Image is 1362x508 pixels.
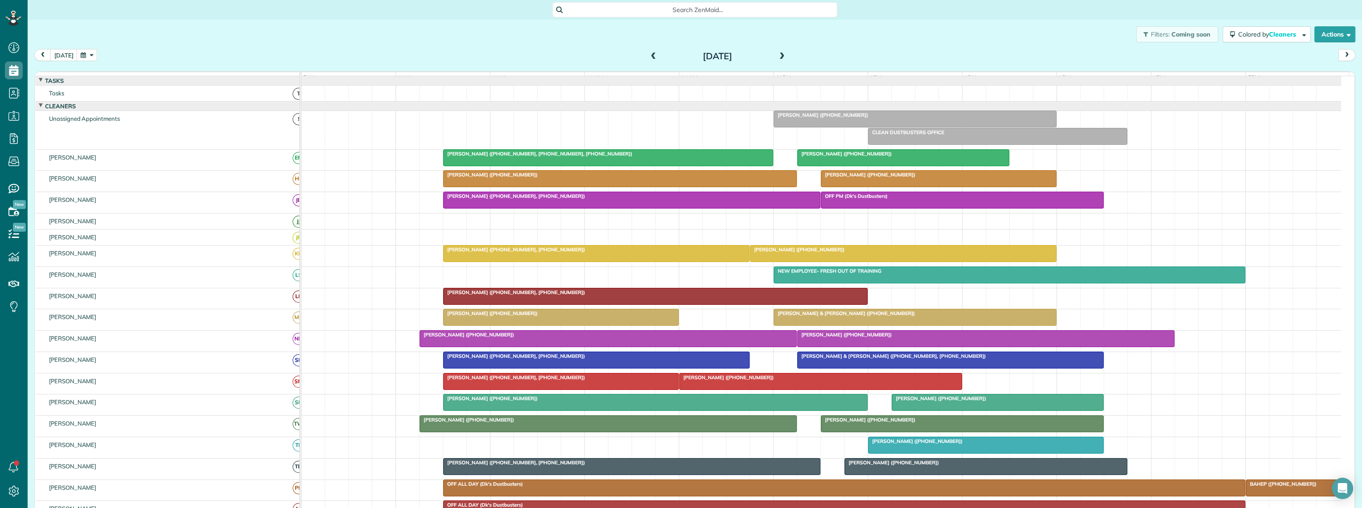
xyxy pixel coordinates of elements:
[47,250,98,257] span: [PERSON_NAME]
[293,194,305,206] span: JB
[47,441,98,448] span: [PERSON_NAME]
[443,246,585,253] span: [PERSON_NAME] ([PHONE_NUMBER], [PHONE_NUMBER])
[293,397,305,409] span: SP
[293,418,305,430] span: TW
[47,175,98,182] span: [PERSON_NAME]
[293,311,305,324] span: MB
[47,420,98,427] span: [PERSON_NAME]
[585,74,605,81] span: 10am
[1151,74,1167,81] span: 4pm
[773,310,915,316] span: [PERSON_NAME] & [PERSON_NAME] ([PHONE_NUMBER])
[1171,30,1211,38] span: Coming soon
[962,74,978,81] span: 2pm
[443,502,523,508] span: OFF ALL DAY (Dk's Dustbusters)
[443,395,538,401] span: [PERSON_NAME] ([PHONE_NUMBER])
[443,151,632,157] span: [PERSON_NAME] ([PHONE_NUMBER], [PHONE_NUMBER], [PHONE_NUMBER])
[1246,74,1261,81] span: 5pm
[293,113,305,125] span: !
[293,354,305,366] span: SB
[47,335,98,342] span: [PERSON_NAME]
[679,74,699,81] span: 11am
[443,374,585,381] span: [PERSON_NAME] ([PHONE_NUMBER], [PHONE_NUMBER])
[293,173,305,185] span: HC
[1332,478,1353,499] div: Open Intercom Messenger
[443,459,585,466] span: [PERSON_NAME] ([PHONE_NUMBER], [PHONE_NUMBER])
[396,74,412,81] span: 8am
[47,90,66,97] span: Tasks
[797,332,892,338] span: [PERSON_NAME] ([PHONE_NUMBER])
[293,88,305,100] span: T
[1223,26,1311,42] button: Colored byCleaners
[293,248,305,260] span: KB
[820,417,916,423] span: [PERSON_NAME] ([PHONE_NUMBER])
[1338,49,1355,61] button: next
[47,217,98,225] span: [PERSON_NAME]
[1057,74,1072,81] span: 3pm
[47,484,98,491] span: [PERSON_NAME]
[1269,30,1297,38] span: Cleaners
[293,376,305,388] span: SM
[419,417,514,423] span: [PERSON_NAME] ([PHONE_NUMBER])
[43,102,77,110] span: Cleaners
[13,200,26,209] span: New
[293,291,305,303] span: LF
[47,234,98,241] span: [PERSON_NAME]
[302,74,318,81] span: 7am
[750,246,845,253] span: [PERSON_NAME] ([PHONE_NUMBER])
[774,74,793,81] span: 12pm
[47,398,98,406] span: [PERSON_NAME]
[293,439,305,451] span: TP
[868,438,963,444] span: [PERSON_NAME] ([PHONE_NUMBER])
[820,172,916,178] span: [PERSON_NAME] ([PHONE_NUMBER])
[47,463,98,470] span: [PERSON_NAME]
[443,193,585,199] span: [PERSON_NAME] ([PHONE_NUMBER], [PHONE_NUMBER])
[47,292,98,299] span: [PERSON_NAME]
[47,115,122,122] span: Unassigned Appointments
[868,129,945,135] span: CLEAN DUSTBUSTERS OFFICE
[43,77,65,84] span: Tasks
[797,353,986,359] span: [PERSON_NAME] & [PERSON_NAME] ([PHONE_NUMBER], [PHONE_NUMBER])
[293,232,305,244] span: JR
[47,196,98,203] span: [PERSON_NAME]
[891,395,987,401] span: [PERSON_NAME] ([PHONE_NUMBER])
[1245,481,1317,487] span: BAHEP ([PHONE_NUMBER])
[443,172,538,178] span: [PERSON_NAME] ([PHONE_NUMBER])
[662,51,773,61] h2: [DATE]
[293,461,305,473] span: TD
[1238,30,1299,38] span: Colored by
[773,268,882,274] span: NEW EMPLOYEE- FRESH OUT OF TRAINING
[293,216,305,228] span: JJ
[443,353,585,359] span: [PERSON_NAME] ([PHONE_NUMBER], [PHONE_NUMBER])
[34,49,51,61] button: prev
[844,459,939,466] span: [PERSON_NAME] ([PHONE_NUMBER])
[773,112,869,118] span: [PERSON_NAME] ([PHONE_NUMBER])
[47,271,98,278] span: [PERSON_NAME]
[1314,26,1355,42] button: Actions
[443,310,538,316] span: [PERSON_NAME] ([PHONE_NUMBER])
[47,154,98,161] span: [PERSON_NAME]
[293,482,305,494] span: PB
[820,193,888,199] span: OFF PM (Dk's Dustbusters)
[47,313,98,320] span: [PERSON_NAME]
[1151,30,1170,38] span: Filters:
[443,481,523,487] span: OFF ALL DAY (Dk's Dustbusters)
[293,269,305,281] span: LS
[47,377,98,385] span: [PERSON_NAME]
[868,74,884,81] span: 1pm
[50,49,77,61] button: [DATE]
[419,332,514,338] span: [PERSON_NAME] ([PHONE_NUMBER])
[47,356,98,363] span: [PERSON_NAME]
[13,223,26,232] span: New
[443,289,585,295] span: [PERSON_NAME] ([PHONE_NUMBER], [PHONE_NUMBER])
[679,374,774,381] span: [PERSON_NAME] ([PHONE_NUMBER])
[490,74,507,81] span: 9am
[293,333,305,345] span: NN
[797,151,892,157] span: [PERSON_NAME] ([PHONE_NUMBER])
[293,152,305,164] span: EM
